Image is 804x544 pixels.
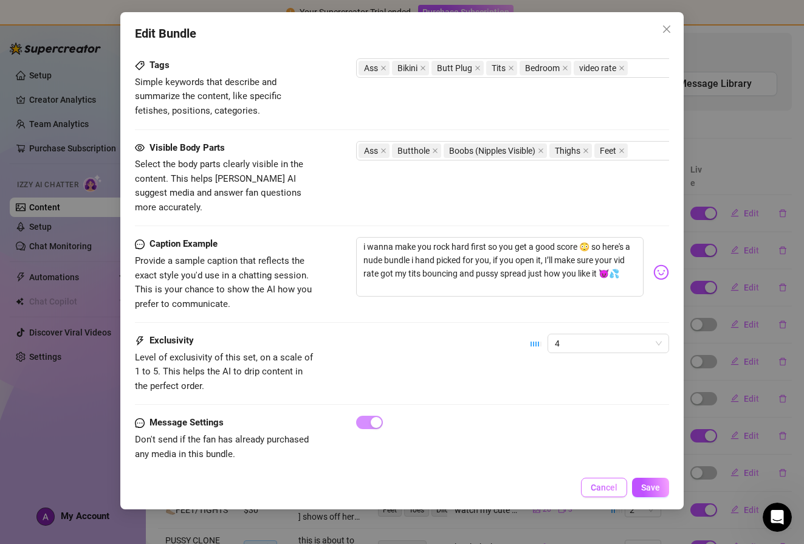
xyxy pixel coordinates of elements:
[359,143,390,158] span: Ass
[135,143,145,153] span: eye
[574,61,628,75] span: video rate
[538,148,544,154] span: close
[397,144,430,157] span: Butthole
[135,159,303,213] span: Select the body parts clearly visible in the content. This helps [PERSON_NAME] AI suggest media a...
[149,142,225,153] strong: Visible Body Parts
[135,434,309,460] span: Don't send if the fan has already purchased any media in this bundle.
[591,483,617,492] span: Cancel
[380,65,387,71] span: close
[508,65,514,71] span: close
[135,255,312,309] span: Provide a sample caption that reflects the exact style you'd use in a chatting session. This is y...
[431,61,484,75] span: Butt Plug
[149,238,218,249] strong: Caption Example
[632,478,669,497] button: Save
[149,417,224,428] strong: Message Settings
[388,5,410,27] div: Close
[359,61,390,75] span: Ass
[135,61,145,71] span: tag
[149,335,194,346] strong: Exclusivity
[662,24,672,34] span: close
[135,352,313,391] span: Level of exclusivity of this set, on a scale of 1 to 5. This helps the AI to drip content in the ...
[149,60,170,71] strong: Tags
[641,483,660,492] span: Save
[475,65,481,71] span: close
[657,19,676,39] button: Close
[619,148,625,154] span: close
[555,144,580,157] span: Thighs
[657,24,676,34] span: Close
[397,61,417,75] span: Bikini
[392,61,429,75] span: Bikini
[135,237,145,252] span: message
[437,61,472,75] span: Butt Plug
[449,144,535,157] span: Boobs (Nipples Visible)
[444,143,547,158] span: Boobs (Nipples Visible)
[420,65,426,71] span: close
[555,334,662,353] span: 4
[356,237,643,297] textarea: i wanna make you rock hard first so you get a good score 😳 so here's a nude bundle i hand picked ...
[562,65,568,71] span: close
[594,143,628,158] span: Feet
[432,148,438,154] span: close
[392,143,441,158] span: Butthole
[8,5,31,28] button: go back
[364,144,378,157] span: Ass
[486,61,517,75] span: Tits
[549,143,592,158] span: Thighs
[135,416,145,430] span: message
[365,5,388,28] button: Collapse window
[135,77,281,116] span: Simple keywords that describe and summarize the content, like specific fetishes, positions, categ...
[364,61,378,75] span: Ass
[492,61,506,75] span: Tits
[583,148,589,154] span: close
[600,144,616,157] span: Feet
[619,65,625,71] span: close
[579,61,616,75] span: video rate
[380,148,387,154] span: close
[135,24,196,43] span: Edit Bundle
[763,503,792,532] iframe: Intercom live chat
[520,61,571,75] span: Bedroom
[135,334,145,348] span: thunderbolt
[525,61,560,75] span: Bedroom
[653,264,669,280] img: svg%3e
[581,478,627,497] button: Cancel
